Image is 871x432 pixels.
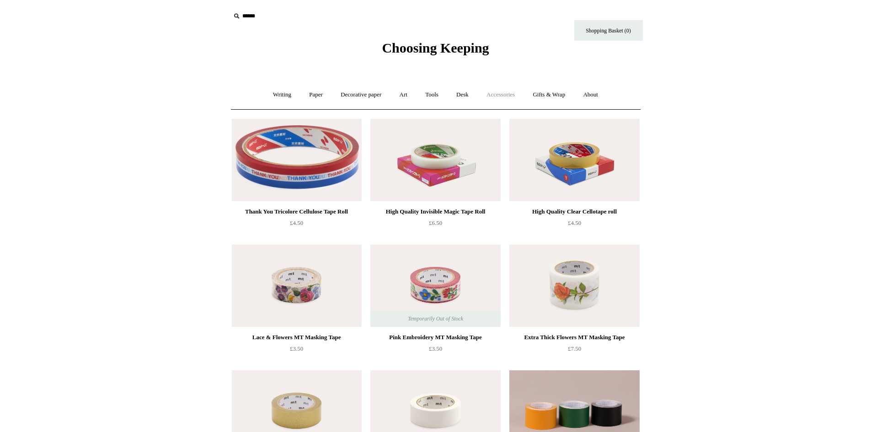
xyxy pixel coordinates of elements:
a: Gifts & Wrap [524,83,573,107]
a: About [575,83,606,107]
img: Lace & Flowers MT Masking Tape [232,245,362,327]
img: Extra Thick Flowers MT Masking Tape [509,245,639,327]
span: Choosing Keeping [382,40,489,55]
div: High Quality Clear Cellotape roll [512,206,637,217]
a: Thank You Tricolore Cellulose Tape Roll Thank You Tricolore Cellulose Tape Roll [232,119,362,201]
a: Thank You Tricolore Cellulose Tape Roll £4.50 [232,206,362,244]
a: Art [391,83,416,107]
a: Pink Embroidery MT Masking Tape £3.50 [370,332,500,369]
div: Lace & Flowers MT Masking Tape [234,332,359,343]
img: High Quality Invisible Magic Tape Roll [370,119,500,201]
div: Pink Embroidery MT Masking Tape [373,332,498,343]
a: Desk [448,83,477,107]
a: Choosing Keeping [382,48,489,54]
span: £3.50 [290,345,303,352]
img: Pink Embroidery MT Masking Tape [370,245,500,327]
a: Extra Thick Flowers MT Masking Tape Extra Thick Flowers MT Masking Tape [509,245,639,327]
a: Writing [265,83,299,107]
span: £4.50 [568,219,581,226]
div: Extra Thick Flowers MT Masking Tape [512,332,637,343]
img: High Quality Clear Cellotape roll [509,119,639,201]
div: High Quality Invisible Magic Tape Roll [373,206,498,217]
a: Lace & Flowers MT Masking Tape £3.50 [232,332,362,369]
span: £7.50 [568,345,581,352]
a: High Quality Clear Cellotape roll £4.50 [509,206,639,244]
a: Lace & Flowers MT Masking Tape Lace & Flowers MT Masking Tape [232,245,362,327]
span: £4.50 [290,219,303,226]
a: Tools [417,83,447,107]
img: Thank You Tricolore Cellulose Tape Roll [232,119,362,201]
span: Temporarily Out of Stock [399,310,472,327]
a: Shopping Basket (0) [574,20,643,41]
a: Paper [301,83,331,107]
a: High Quality Invisible Magic Tape Roll High Quality Invisible Magic Tape Roll [370,119,500,201]
div: Thank You Tricolore Cellulose Tape Roll [234,206,359,217]
a: Pink Embroidery MT Masking Tape Pink Embroidery MT Masking Tape Temporarily Out of Stock [370,245,500,327]
span: £6.50 [429,219,442,226]
a: High Quality Invisible Magic Tape Roll £6.50 [370,206,500,244]
a: Accessories [478,83,523,107]
a: High Quality Clear Cellotape roll High Quality Clear Cellotape roll [509,119,639,201]
span: £3.50 [429,345,442,352]
a: Extra Thick Flowers MT Masking Tape £7.50 [509,332,639,369]
a: Decorative paper [332,83,390,107]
